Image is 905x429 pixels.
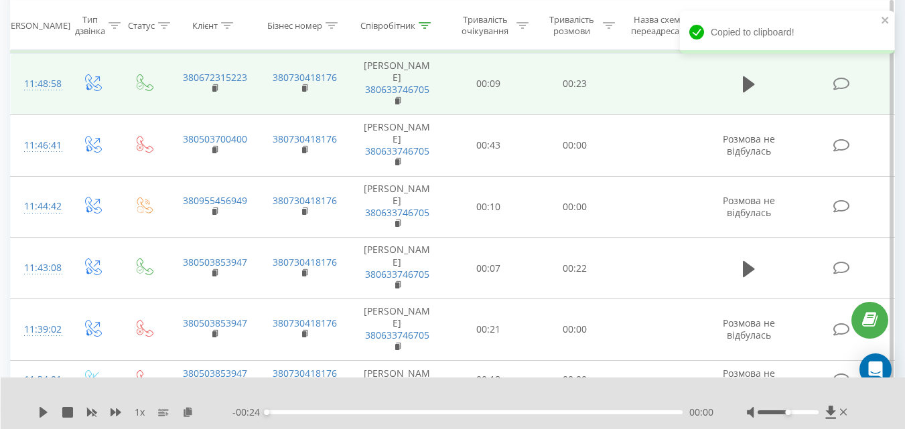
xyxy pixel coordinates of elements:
[135,406,145,419] span: 1 x
[689,406,713,419] span: 00:00
[24,71,52,97] div: 11:48:58
[24,193,52,220] div: 11:44:42
[360,19,415,31] div: Співробітник
[24,133,52,159] div: 11:46:41
[365,206,429,219] a: 380633746705
[532,114,618,176] td: 00:00
[273,256,337,268] a: 380730418176
[881,15,890,27] button: close
[723,133,775,157] span: Розмова не відбулась
[532,299,618,361] td: 00:00
[273,317,337,329] a: 380730418176
[532,176,618,238] td: 00:00
[232,406,267,419] span: - 00:24
[183,71,247,84] a: 380672315223
[630,14,689,37] div: Назва схеми переадресації
[532,54,618,115] td: 00:23
[723,194,775,219] span: Розмова не відбулась
[349,176,445,238] td: [PERSON_NAME]
[273,194,337,207] a: 380730418176
[445,114,532,176] td: 00:43
[445,54,532,115] td: 00:09
[3,19,70,31] div: [PERSON_NAME]
[183,194,247,207] a: 380955456949
[273,367,337,379] a: 380730418176
[273,133,337,145] a: 380730418176
[264,410,269,415] div: Accessibility label
[532,360,618,399] td: 00:00
[24,255,52,281] div: 11:43:08
[183,367,247,379] a: 380503853947
[445,360,532,399] td: 00:18
[365,329,429,341] a: 380633746705
[192,19,218,31] div: Клієнт
[544,14,600,37] div: Тривалість розмови
[273,71,337,84] a: 380730418176
[349,360,445,399] td: [PERSON_NAME] ()
[445,238,532,299] td: 00:07
[458,14,513,37] div: Тривалість очікування
[183,256,247,268] a: 380503853947
[183,133,247,145] a: 380503700400
[532,238,618,299] td: 00:22
[24,317,52,343] div: 11:39:02
[859,353,892,385] div: Open Intercom Messenger
[723,367,775,392] span: Розмова не відбулась
[785,410,790,415] div: Accessibility label
[349,114,445,176] td: [PERSON_NAME]
[128,19,155,31] div: Статус
[183,317,247,329] a: 380503853947
[365,145,429,157] a: 380633746705
[723,317,775,341] span: Розмова не відбулась
[445,299,532,361] td: 00:21
[267,19,322,31] div: Бізнес номер
[680,11,894,54] div: Copied to clipboard!
[24,367,52,393] div: 11:34:01
[445,176,532,238] td: 00:10
[349,238,445,299] td: [PERSON_NAME]
[365,83,429,96] a: 380633746705
[349,54,445,115] td: [PERSON_NAME]
[349,299,445,361] td: [PERSON_NAME]
[75,14,105,37] div: Тип дзвінка
[365,268,429,280] a: 380633746705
